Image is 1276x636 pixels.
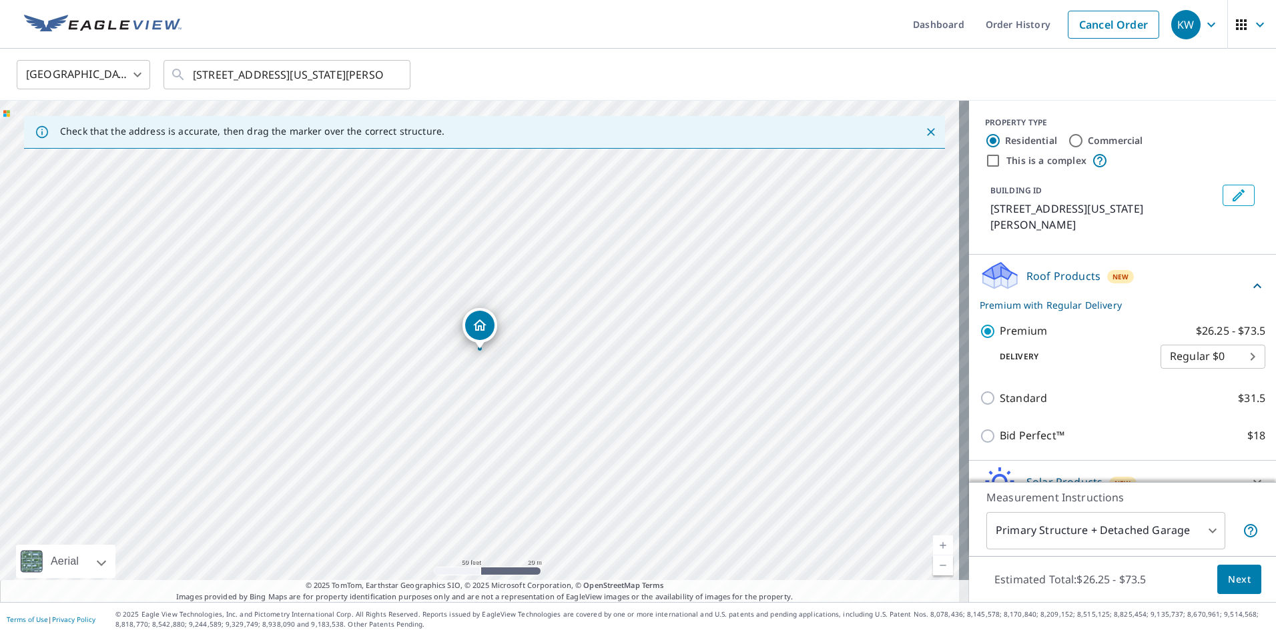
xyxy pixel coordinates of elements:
div: Aerial [16,545,115,578]
p: Bid Perfect™ [1000,427,1064,444]
p: Premium with Regular Delivery [980,298,1249,312]
p: Premium [1000,323,1047,339]
p: $26.25 - $73.5 [1196,323,1265,339]
a: Current Level 19, Zoom In [933,535,953,555]
span: Your report will include the primary structure and a detached garage if one exists. [1243,523,1259,539]
a: Cancel Order [1068,11,1159,39]
span: © 2025 TomTom, Earthstar Geographics SIO, © 2025 Microsoft Corporation, © [306,580,664,591]
p: Delivery [980,351,1161,363]
input: Search by address or latitude-longitude [193,56,383,93]
span: New [1114,478,1131,489]
p: Measurement Instructions [986,489,1259,505]
span: New [1112,271,1129,282]
p: BUILDING ID [990,185,1042,196]
p: $18 [1247,427,1265,444]
div: Primary Structure + Detached Garage [986,512,1225,549]
a: Current Level 19, Zoom Out [933,555,953,575]
img: EV Logo [24,15,182,35]
p: Estimated Total: $26.25 - $73.5 [984,565,1157,594]
div: Aerial [47,545,83,578]
button: Next [1217,565,1261,595]
label: Residential [1005,134,1057,147]
div: Dropped pin, building 1, Residential property, 16 N Pennsylvania St Hanna, IN 46340 [462,308,497,349]
a: OpenStreetMap [583,580,639,590]
div: Roof ProductsNewPremium with Regular Delivery [980,260,1265,312]
button: Close [922,123,940,141]
p: Check that the address is accurate, then drag the marker over the correct structure. [60,125,444,137]
p: © 2025 Eagle View Technologies, Inc. and Pictometry International Corp. All Rights Reserved. Repo... [115,609,1269,629]
div: [GEOGRAPHIC_DATA] [17,56,150,93]
div: Solar ProductsNew [980,466,1265,498]
p: [STREET_ADDRESS][US_STATE][PERSON_NAME] [990,201,1217,233]
p: $31.5 [1238,390,1265,407]
p: Roof Products [1026,268,1100,284]
p: Solar Products [1026,474,1102,490]
a: Privacy Policy [52,615,95,624]
div: PROPERTY TYPE [985,117,1260,129]
label: Commercial [1088,134,1143,147]
div: KW [1171,10,1201,39]
p: | [7,615,95,623]
span: Next [1228,571,1251,588]
label: This is a complex [1006,154,1086,167]
button: Edit building 1 [1223,185,1255,206]
p: Standard [1000,390,1047,407]
a: Terms of Use [7,615,48,624]
a: Terms [642,580,664,590]
div: Regular $0 [1161,338,1265,375]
